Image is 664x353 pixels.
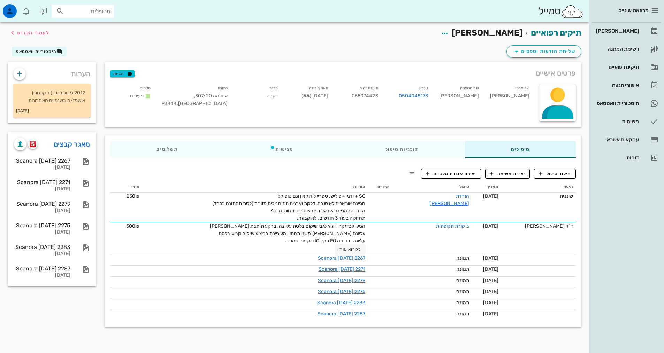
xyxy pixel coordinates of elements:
[233,83,283,112] div: נקבה
[194,93,195,99] span: ,
[14,157,70,164] div: Scanora [DATE] 2267
[592,77,661,94] a: אישורי הגעה
[512,47,575,56] span: שליחת הודעות וטפסים
[561,5,583,18] img: SmileCloud logo
[456,289,469,295] span: תמונה
[490,171,525,177] span: יצירת משימה
[14,201,70,207] div: Scanora [DATE] 2279
[592,95,661,112] a: היסטוריית וואטסאפ
[142,181,368,193] th: הערות
[592,59,661,76] a: תיקים רפואיים
[434,83,484,112] div: [PERSON_NAME]
[303,93,310,99] strong: 66
[126,223,139,229] span: 300₪
[592,41,661,57] a: רשימת המתנה
[16,49,56,54] span: היסטוריית וואטסאפ
[14,244,70,250] div: Scanora [DATE] 2283
[456,255,469,261] span: תמונה
[21,6,25,10] span: תג
[339,141,465,158] div: תוכניות טיפול
[28,139,38,149] button: scanora logo
[595,28,639,34] div: [PERSON_NAME]
[14,222,70,229] div: Scanora [DATE] 2275
[14,265,70,272] div: Scanora [DATE] 2287
[534,169,576,179] button: תיעוד טיפול
[110,181,142,193] th: מחיר
[318,289,366,295] a: Scanora [DATE] 2275
[504,193,573,200] div: שיננית
[302,93,328,99] span: [DATE] ( )
[110,70,135,77] button: תגיות
[595,119,639,124] div: משימות
[399,92,428,100] a: 0504048173
[14,179,70,186] div: Scanora [DATE] 2271
[592,149,661,166] a: דוחות
[8,62,96,82] div: הערות
[210,223,366,244] span: הגיעו לבדיקה וייעוץ לגבי שיקום בלסת עליונה. ברקע תותבת [PERSON_NAME] עליונה [PERSON_NAME] משנן תח...
[335,244,366,254] button: לקרוא עוד
[429,193,469,206] a: הורדת [PERSON_NAME]
[595,137,639,142] div: עסקאות אשראי
[54,139,90,150] a: מאגר קבצים
[317,300,366,306] a: Scanora [DATE] 2283
[592,131,661,148] a: עסקאות אשראי
[319,266,366,272] a: Scanora [DATE] 2271
[16,107,29,115] small: [DATE]
[309,86,328,91] small: תאריך לידה
[501,181,576,193] th: תיעוד
[177,101,228,107] span: [GEOGRAPHIC_DATA]
[419,86,428,91] small: טלפון
[618,7,649,14] span: מרפאת שיניים
[460,86,479,91] small: שם משפחה
[217,86,228,91] small: כתובת
[483,255,499,261] span: [DATE]
[531,28,581,38] a: תיקים רפואיים
[592,113,661,130] a: משימות
[483,266,499,272] span: [DATE]
[318,277,366,283] a: Scanora [DATE] 2279
[130,93,144,99] span: פעילים
[156,147,178,152] span: תשלומים
[595,83,639,88] div: אישורי הגעה
[452,28,522,38] span: [PERSON_NAME]
[17,30,49,36] span: לעמוד הקודם
[194,93,228,99] span: אחלמה 307/20
[483,193,499,199] span: [DATE]
[177,101,178,107] span: ,
[224,141,339,158] div: פגישות
[539,171,571,177] span: תיעוד טיפול
[368,181,391,193] th: שיניים
[436,223,469,229] a: ביקורת תקופתית
[12,47,67,56] button: היסטוריית וואטסאפ
[269,86,278,91] small: מגדר
[506,45,581,58] button: שליחת הודעות וטפסים
[426,171,476,177] span: יצירת עבודת מעבדה
[140,86,151,91] small: סטטוס
[14,208,70,214] div: [DATE]
[592,23,661,39] a: [PERSON_NAME]
[515,86,529,91] small: שם פרטי
[484,83,535,112] div: [PERSON_NAME]
[8,26,49,39] button: לעמוד הקודם
[483,223,499,229] span: [DATE]
[595,155,639,160] div: דוחות
[318,311,366,317] a: Scanora [DATE] 2287
[595,64,639,70] div: תיקים רפואיים
[127,193,139,199] span: 250₪
[339,247,361,252] span: לקרוא עוד
[595,46,639,52] div: רשימת המתנה
[162,101,177,107] span: 93844
[504,222,573,230] div: ד"ר [PERSON_NAME]
[212,193,366,221] span: SC + ידני + פוליש. ספריי לידוקאין וגם טופיקל הגיינה אוראלית לא טובה, דלקת ואבנית תת חניכית פזורה ...
[352,93,378,99] span: 055074423
[113,71,131,77] span: תגיות
[485,169,530,179] button: יצירת משימה
[483,300,499,306] span: [DATE]
[539,4,583,19] div: סמייל
[456,300,469,306] span: תמונה
[456,277,469,283] span: תמונה
[318,255,366,261] a: Scanora [DATE] 2267
[14,273,70,279] div: [DATE]
[391,181,472,193] th: טיפול
[14,229,70,235] div: [DATE]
